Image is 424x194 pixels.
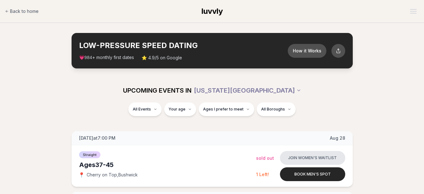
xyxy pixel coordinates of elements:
[123,86,191,95] span: UPCOMING EVENTS IN
[256,155,274,161] span: Sold Out
[280,167,345,181] button: Book men's spot
[256,172,269,177] span: 1 Left!
[199,102,254,116] button: Ages I prefer to meet
[257,102,296,116] button: All Boroughs
[408,7,419,16] button: Open menu
[79,151,100,158] span: Straight
[201,6,223,16] a: luvvly
[280,151,345,165] button: Join women's waitlist
[203,107,244,112] span: Ages I prefer to meet
[142,55,182,61] span: ⭐ 4.9/5 on Google
[330,135,345,141] span: Aug 28
[133,107,151,112] span: All Events
[79,172,84,177] span: 📍
[87,172,138,178] span: Cherry on Top , Bushwick
[164,102,196,116] button: Your age
[10,8,39,14] span: Back to home
[288,44,326,58] button: How it Works
[79,160,256,169] div: Ages 37-45
[79,135,115,141] span: [DATE] at 7:00 PM
[5,5,39,18] a: Back to home
[261,107,285,112] span: All Boroughs
[84,55,92,60] span: 984
[194,84,301,97] button: [US_STATE][GEOGRAPHIC_DATA]
[128,102,162,116] button: All Events
[79,40,288,51] h2: LOW-PRESSURE SPEED DATING
[169,107,185,112] span: Your age
[79,54,134,61] span: 💗 + monthly first dates
[201,7,223,16] span: luvvly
